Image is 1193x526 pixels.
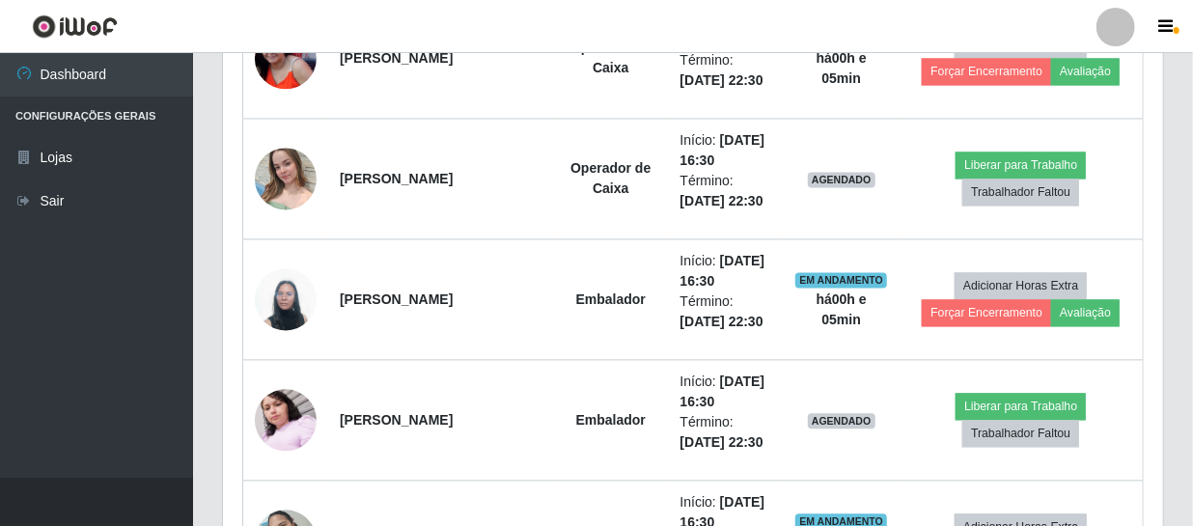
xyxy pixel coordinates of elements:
[680,130,772,171] li: Início:
[340,171,453,186] strong: [PERSON_NAME]
[922,299,1051,326] button: Forçar Encerramento
[255,137,317,219] img: 1743980608133.jpeg
[817,291,867,327] strong: há 00 h e 05 min
[680,253,765,289] time: [DATE] 16:30
[680,251,772,291] li: Início:
[680,314,763,329] time: [DATE] 22:30
[680,50,772,91] li: Término:
[962,420,1079,447] button: Trabalhador Faltou
[956,152,1086,179] button: Liberar para Trabalho
[255,378,317,460] img: 1702482681044.jpeg
[340,291,453,307] strong: [PERSON_NAME]
[922,58,1051,85] button: Forçar Encerramento
[340,412,453,428] strong: [PERSON_NAME]
[1051,299,1120,326] button: Avaliação
[570,160,651,196] strong: Operador de Caixa
[680,132,765,168] time: [DATE] 16:30
[962,179,1079,206] button: Trabalhador Faltou
[680,374,765,409] time: [DATE] 16:30
[680,434,763,450] time: [DATE] 22:30
[817,50,867,86] strong: há 00 h e 05 min
[808,413,875,429] span: AGENDADO
[795,272,887,288] span: EM ANDAMENTO
[680,372,772,412] li: Início:
[32,14,118,39] img: CoreUI Logo
[576,291,646,307] strong: Embalador
[680,72,763,88] time: [DATE] 22:30
[680,412,772,453] li: Término:
[680,171,772,211] li: Término:
[1051,58,1120,85] button: Avaliação
[808,172,875,187] span: AGENDADO
[340,50,453,66] strong: [PERSON_NAME]
[576,412,646,428] strong: Embalador
[255,258,317,340] img: 1712327669024.jpeg
[680,291,772,332] li: Término:
[255,27,317,89] img: 1743338839822.jpeg
[680,193,763,208] time: [DATE] 22:30
[956,393,1086,420] button: Liberar para Trabalho
[955,272,1087,299] button: Adicionar Horas Extra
